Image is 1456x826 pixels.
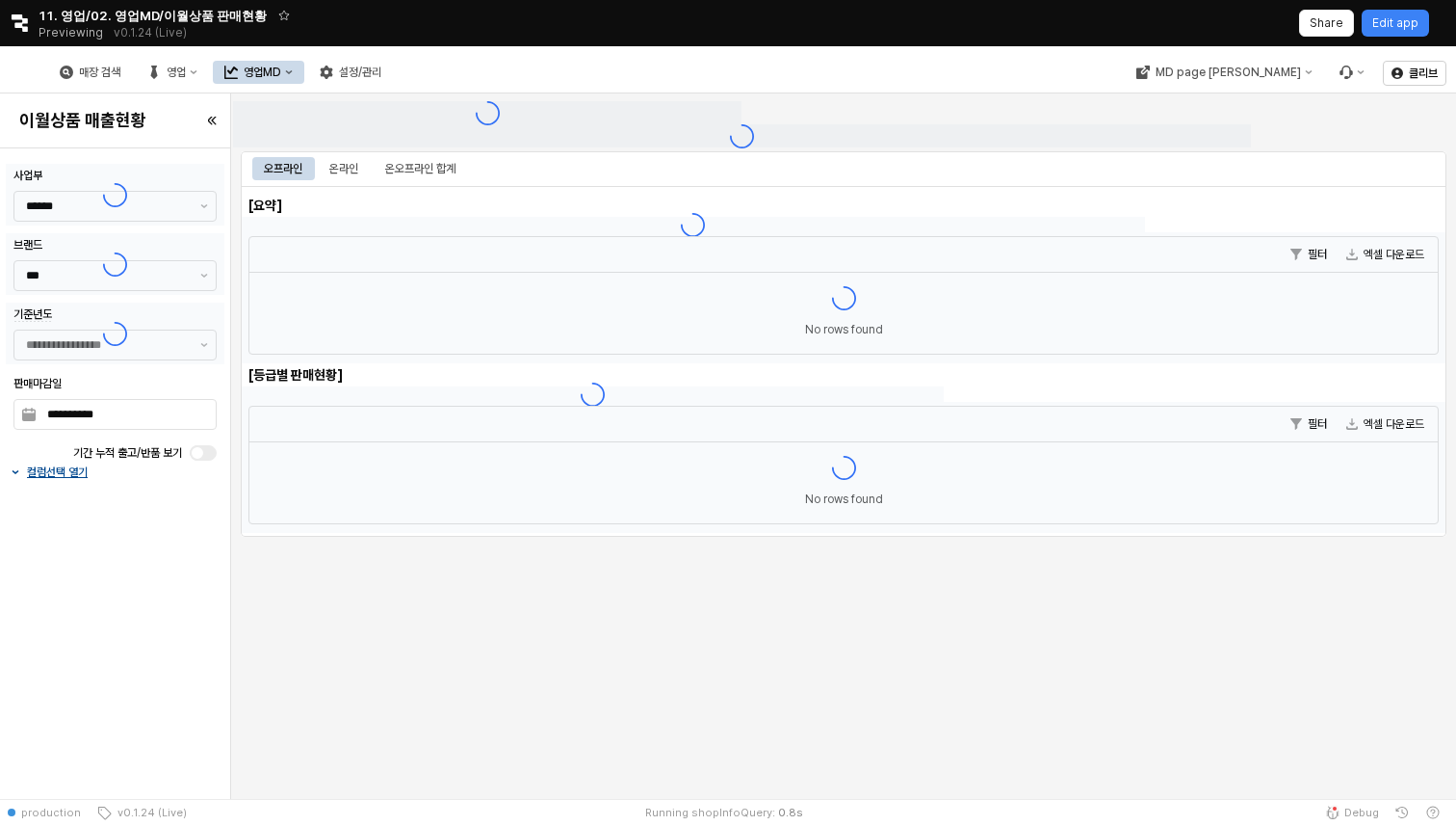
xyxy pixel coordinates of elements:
p: Share [1310,15,1343,31]
button: 매장 검색 [48,61,132,84]
h4: 이월상품 매출현황 [19,111,175,130]
div: 설정/관리 [339,66,381,79]
span: 판매마감일 [13,377,62,390]
p: Edit app [1372,15,1418,31]
p: v0.1.24 (Live) [114,25,187,40]
button: 영업 [136,61,209,84]
button: Add app to favorites [274,6,294,25]
div: Menu item 6 [1327,61,1375,84]
button: Help [1417,799,1448,826]
span: Debug [1344,805,1379,820]
span: 기간 누적 출고/반품 보기 [73,446,182,460]
span: Running shopInfoQuery: [645,805,775,820]
button: MD page [PERSON_NAME] [1124,61,1323,84]
div: 온라인 [329,157,358,180]
span: Previewing [39,23,103,42]
div: 온오프라인 합계 [385,157,455,180]
div: Previewing v0.1.24 (Live) [39,19,197,46]
button: v0.1.24 (Live) [89,799,195,826]
h6: [등급별 판매현황] [248,366,434,384]
button: 설정/관리 [308,61,393,84]
span: 11. 영업/02. 영업MD/이월상품 판매현황 [39,6,267,25]
button: 영업MD [213,61,304,84]
span: 0.8 s [778,805,803,820]
div: 온라인 [318,157,370,180]
span: production [21,805,81,820]
div: 매장 검색 [79,66,120,79]
div: MD page 이동 [1124,61,1323,84]
span: v0.1.24 (Live) [112,805,187,820]
div: 영업MD [244,66,281,79]
button: Debug [1317,799,1387,826]
button: Releases and History [103,19,197,46]
div: 오프라인 [252,157,314,180]
p: 컬럼선택 열기 [27,465,88,480]
button: 클리브 [1383,61,1446,86]
button: Share app [1299,10,1354,37]
div: 온오프라인 합계 [374,157,467,180]
button: 컬럼선택 열기 [10,465,221,480]
button: Edit app [1362,10,1429,37]
div: MD page [PERSON_NAME] [1155,66,1300,79]
div: 영업 [167,66,186,79]
p: 클리브 [1409,66,1438,81]
main: App Frame [231,93,1456,799]
h6: [요약] [248,197,333,214]
button: History [1387,799,1417,826]
div: 오프라인 [264,157,302,180]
